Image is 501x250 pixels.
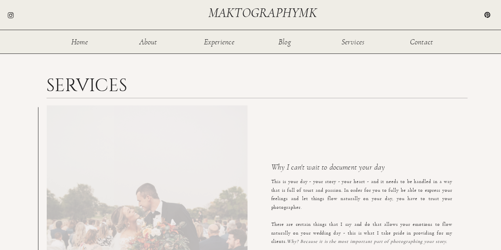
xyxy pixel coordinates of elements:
[271,163,444,174] h3: Why I can't wait to document your day
[204,38,235,45] a: Experience
[409,38,434,45] a: Contact
[67,38,93,45] a: Home
[135,38,161,45] a: About
[340,38,366,45] a: Services
[208,6,320,19] a: maktographymk
[287,239,447,244] i: Why? Because it is the most important part of photographing your story.
[46,76,138,92] h1: SERVICES
[272,38,298,45] a: Blog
